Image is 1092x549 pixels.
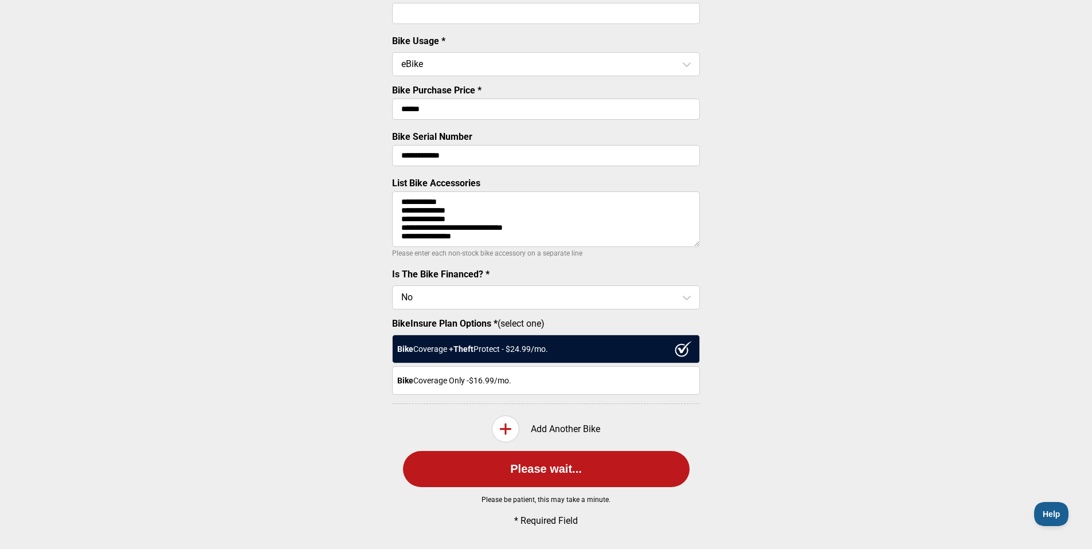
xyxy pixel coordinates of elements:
[374,496,718,504] p: Please be patient, this may take a minute.
[392,318,498,329] strong: BikeInsure Plan Options *
[392,178,480,189] label: List Bike Accessories
[392,85,482,96] label: Bike Purchase Price *
[392,415,700,442] div: Add Another Bike
[675,341,692,357] img: ux1sgP1Haf775SAghJI38DyDlYP+32lKFAAAAAElFTkSuQmCC
[392,366,700,395] div: Coverage Only - $16.99 /mo.
[392,335,700,363] div: Coverage + Protect - $ 24.99 /mo.
[392,131,472,142] label: Bike Serial Number
[397,344,413,354] strong: Bike
[453,344,473,354] strong: Theft
[392,269,490,280] label: Is The Bike Financed? *
[392,36,445,46] label: Bike Usage *
[397,376,413,385] strong: Bike
[1034,502,1069,526] iframe: Toggle Customer Support
[403,451,690,487] button: Please wait...
[392,318,700,329] label: (select one)
[392,246,700,260] p: Please enter each non-stock bike accessory on a separate line
[412,515,681,526] p: * Required Field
